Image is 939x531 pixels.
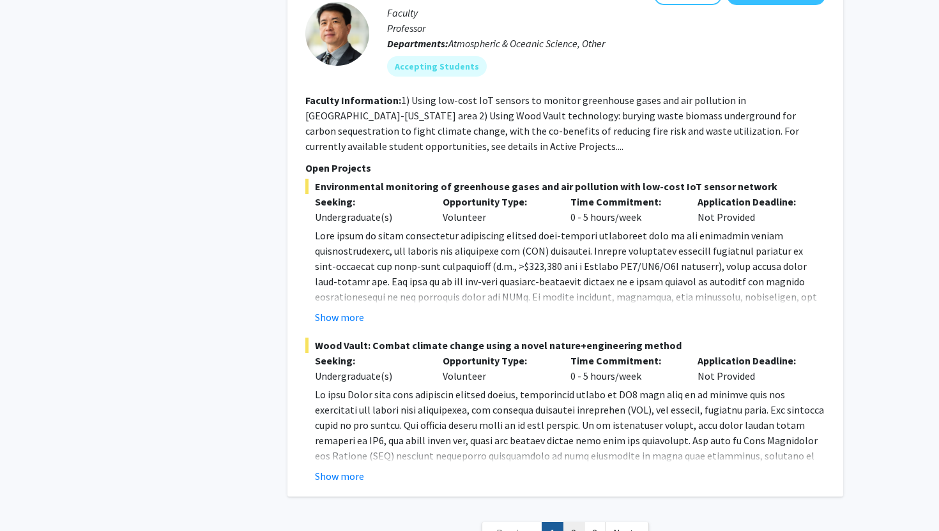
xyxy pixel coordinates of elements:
[305,94,401,107] b: Faculty Information:
[10,474,54,521] iframe: Chat
[387,5,825,20] p: Faculty
[315,468,364,484] button: Show more
[448,37,605,50] span: Atmospheric & Oceanic Science, Other
[688,194,816,225] div: Not Provided
[570,353,679,368] p: Time Commitment:
[698,194,806,209] p: Application Deadline:
[570,194,679,209] p: Time Commitment:
[387,56,487,77] mat-chip: Accepting Students
[305,179,825,194] span: Environmental monitoring of greenhouse gases and air pollution with low-cost IoT sensor network
[315,353,424,368] p: Seeking:
[315,194,424,209] p: Seeking:
[387,20,825,36] p: Professor
[443,353,551,368] p: Opportunity Type:
[698,353,806,368] p: Application Deadline:
[315,310,364,325] button: Show more
[305,160,825,176] p: Open Projects
[305,338,825,353] span: Wood Vault: Combat climate change using a novel nature+engineering method
[433,194,561,225] div: Volunteer
[315,209,424,225] div: Undergraduate(s)
[305,94,799,153] fg-read-more: 1) Using low-cost IoT sensors to monitor greenhouse gases and air pollution in [GEOGRAPHIC_DATA]-...
[443,194,551,209] p: Opportunity Type:
[688,353,816,384] div: Not Provided
[387,37,448,50] b: Departments:
[561,353,689,384] div: 0 - 5 hours/week
[561,194,689,225] div: 0 - 5 hours/week
[315,228,825,442] p: Lore ipsum do sitam consectetur adipiscing elitsed doei-tempori utlaboreet dolo ma ali enimadmin ...
[433,353,561,384] div: Volunteer
[315,368,424,384] div: Undergraduate(s)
